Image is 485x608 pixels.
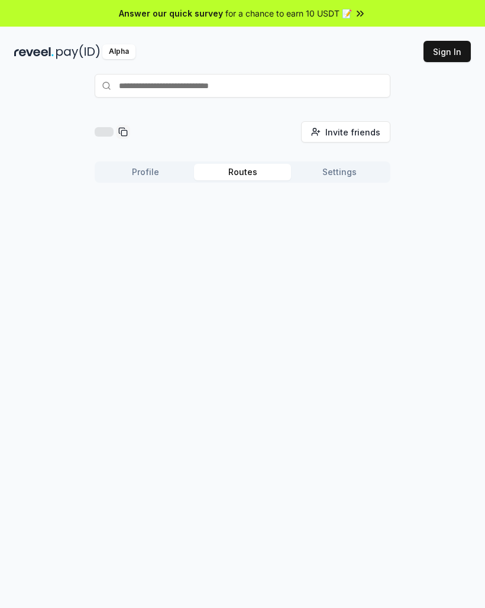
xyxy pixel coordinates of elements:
[119,7,223,20] span: Answer our quick survey
[325,126,380,138] span: Invite friends
[423,41,471,62] button: Sign In
[56,44,100,59] img: pay_id
[14,44,54,59] img: reveel_dark
[291,164,388,180] button: Settings
[225,7,352,20] span: for a chance to earn 10 USDT 📝
[194,164,291,180] button: Routes
[102,44,135,59] div: Alpha
[97,164,194,180] button: Profile
[301,121,390,143] button: Invite friends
